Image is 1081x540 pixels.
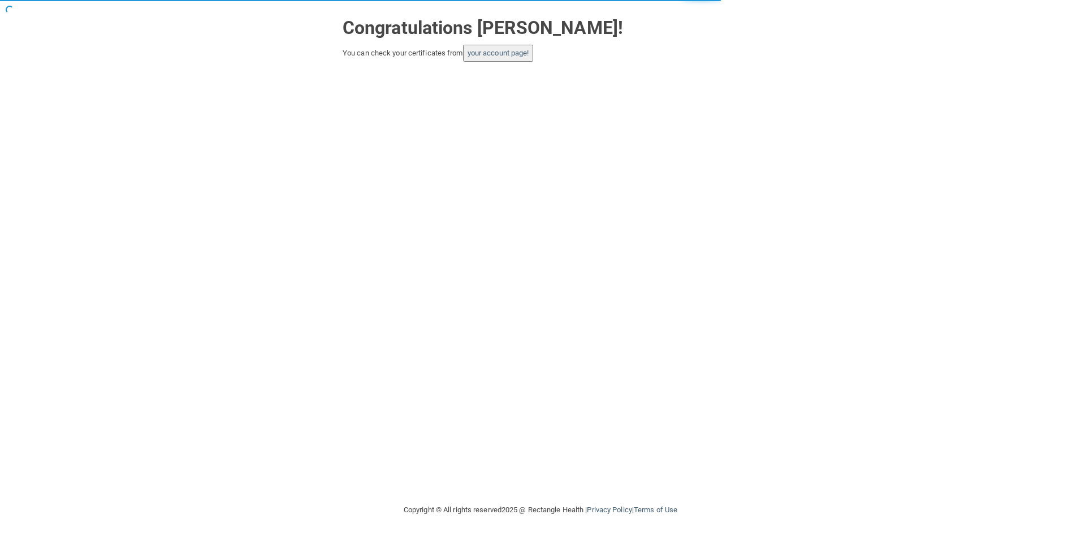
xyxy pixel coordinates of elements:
[587,505,632,514] a: Privacy Policy
[343,17,623,38] strong: Congratulations [PERSON_NAME]!
[634,505,677,514] a: Terms of Use
[343,45,738,62] div: You can check your certificates from
[468,49,529,57] a: your account page!
[334,492,747,528] div: Copyright © All rights reserved 2025 @ Rectangle Health | |
[463,45,534,62] button: your account page!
